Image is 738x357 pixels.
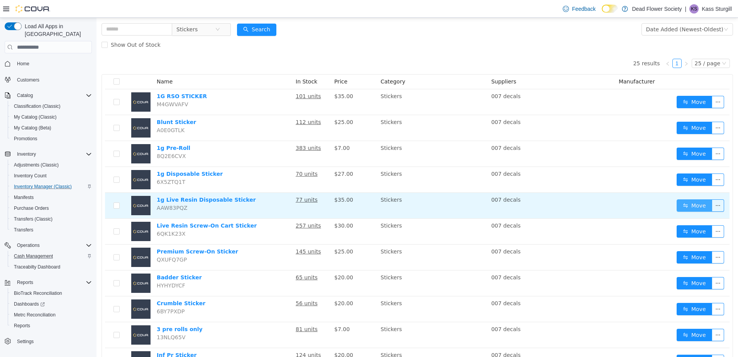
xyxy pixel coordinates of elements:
[580,337,616,349] button: icon: swapMove
[60,239,90,245] span: QXUFQ7GP
[8,224,95,235] button: Transfers
[395,101,424,107] span: 007 decals
[238,308,253,314] span: $7.00
[632,4,682,14] p: Dead Flower Society
[17,242,40,248] span: Operations
[35,230,54,249] img: Premium Screw-On Sticker placeholder
[11,252,92,261] span: Cash Management
[11,193,92,202] span: Manifests
[602,5,618,13] input: Dark Mode
[35,152,54,172] img: 1g Disposable Sticker placeholder
[8,262,95,272] button: Traceabilty Dashboard
[11,160,92,170] span: Adjustments (Classic)
[615,156,628,168] button: icon: ellipsis
[8,203,95,214] button: Purchase Orders
[702,4,732,14] p: Kass Sturgill
[14,205,49,211] span: Purchase Orders
[14,253,53,259] span: Cash Management
[615,233,628,246] button: icon: ellipsis
[35,308,54,327] img: 3 pre rolls only placeholder
[2,240,95,251] button: Operations
[569,44,574,48] i: icon: left
[281,97,392,123] td: Stickers
[60,109,88,116] span: A0E0GTLK
[60,161,89,167] span: 6X5ZTQ1T
[2,74,95,85] button: Customers
[8,251,95,262] button: Cash Management
[576,41,585,50] li: 1
[238,257,257,263] span: $20.00
[11,214,56,224] a: Transfers (Classic)
[15,5,50,13] img: Cova
[238,75,257,82] span: $35.00
[8,299,95,309] a: Dashboards
[14,241,43,250] button: Operations
[281,330,392,356] td: Stickers
[11,321,33,330] a: Reports
[615,78,628,90] button: icon: ellipsis
[14,150,39,159] button: Inventory
[395,179,424,185] span: 007 decals
[576,41,585,50] a: 1
[395,205,424,211] span: 007 decals
[8,160,95,170] button: Adjustments (Classic)
[11,225,36,235] a: Transfers
[14,103,61,109] span: Classification (Classic)
[11,214,92,224] span: Transfers (Classic)
[11,193,37,202] a: Manifests
[199,179,221,185] u: 77 units
[625,43,630,49] i: icon: down
[11,102,92,111] span: Classification (Classic)
[281,149,392,175] td: Stickers
[14,75,92,84] span: Customers
[281,279,392,304] td: Stickers
[284,61,309,67] span: Category
[627,9,632,15] i: icon: down
[395,153,424,159] span: 007 decals
[238,231,257,237] span: $25.00
[14,91,36,100] button: Catalog
[8,133,95,144] button: Promotions
[11,112,92,122] span: My Catalog (Classic)
[11,134,41,143] a: Promotions
[8,288,95,299] button: BioTrack Reconciliation
[2,336,95,347] button: Settings
[11,171,50,180] a: Inventory Count
[199,334,225,340] u: 124 units
[615,337,628,349] button: icon: ellipsis
[8,320,95,331] button: Reports
[8,122,95,133] button: My Catalog (Beta)
[281,227,392,253] td: Stickers
[14,91,92,100] span: Catalog
[587,44,592,48] i: icon: right
[35,282,54,301] img: Crumble Sticker placeholder
[11,299,48,309] a: Dashboards
[14,173,47,179] span: Inventory Count
[11,182,75,191] a: Inventory Manager (Classic)
[14,227,33,233] span: Transfers
[14,323,30,329] span: Reports
[11,310,92,320] span: Metrc Reconciliation
[580,207,616,220] button: icon: swapMove
[8,170,95,181] button: Inventory Count
[14,290,62,296] span: BioTrack Reconciliation
[11,262,92,272] span: Traceabilty Dashboard
[11,299,92,309] span: Dashboards
[17,279,33,286] span: Reports
[11,171,92,180] span: Inventory Count
[11,289,65,298] a: BioTrack Reconciliation
[60,83,92,90] span: M4GWVAFV
[35,126,54,146] img: 1g Pre-Roll placeholder
[11,321,92,330] span: Reports
[598,41,624,50] div: 25 / page
[35,333,54,353] img: Inf Pr Sticker placeholder
[60,291,88,297] span: 6BY7PXDP
[238,101,257,107] span: $25.00
[14,216,52,222] span: Transfers (Classic)
[615,104,628,116] button: icon: ellipsis
[199,61,221,67] span: In Stock
[238,61,251,67] span: Price
[60,213,89,219] span: 6QK1K23X
[17,151,36,157] span: Inventory
[395,257,424,263] span: 007 decals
